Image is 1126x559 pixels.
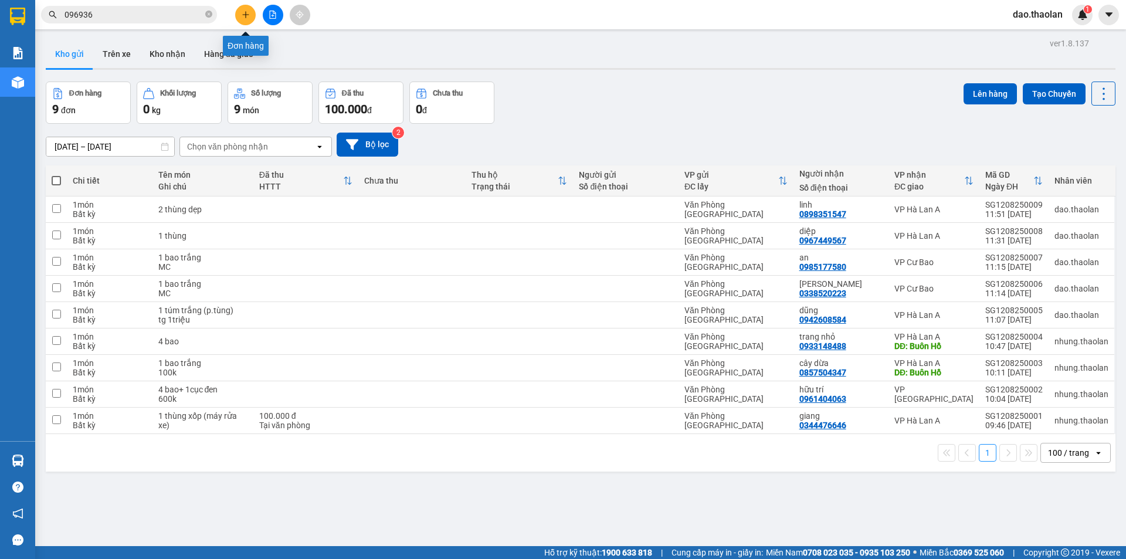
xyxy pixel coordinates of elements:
[158,231,247,240] div: 1 thùng
[1003,7,1072,22] span: dao.thaolan
[985,358,1043,368] div: SG1208250003
[160,89,196,97] div: Khối lượng
[259,170,343,179] div: Đã thu
[1054,310,1108,320] div: dao.thaolan
[985,209,1043,219] div: 11:51 [DATE]
[235,5,256,25] button: plus
[979,444,996,462] button: 1
[158,253,247,262] div: 1 bao trắng
[1084,5,1092,13] sup: 1
[1054,258,1108,267] div: dao.thaolan
[799,289,846,298] div: 0338520223
[1054,284,1108,293] div: dao.thaolan
[342,89,364,97] div: Đã thu
[1054,363,1108,372] div: nhung.thaolan
[985,421,1043,430] div: 09:46 [DATE]
[799,236,846,245] div: 0967449567
[73,341,146,351] div: Bất kỳ
[73,226,146,236] div: 1 món
[985,253,1043,262] div: SG1208250007
[65,8,203,21] input: Tìm tên, số ĐT hoặc mã đơn
[985,385,1043,394] div: SG1208250002
[263,5,283,25] button: file-add
[684,306,788,324] div: Văn Phòng [GEOGRAPHIC_DATA]
[799,262,846,272] div: 0985177580
[894,170,964,179] div: VP nhận
[73,411,146,421] div: 1 món
[894,368,974,377] div: DĐ: Buôn Hồ
[253,165,358,197] th: Toggle SortBy
[799,394,846,404] div: 0961404063
[799,169,883,178] div: Người nhận
[158,279,247,289] div: 1 bao trắng
[684,170,778,179] div: VP gửi
[985,226,1043,236] div: SG1208250008
[894,205,974,214] div: VP Hà Lan A
[12,455,24,467] img: warehouse-icon
[12,482,23,493] span: question-circle
[1077,9,1088,20] img: icon-new-feature
[985,341,1043,351] div: 10:47 [DATE]
[73,421,146,430] div: Bất kỳ
[472,170,558,179] div: Thu hộ
[985,200,1043,209] div: SG1208250009
[985,279,1043,289] div: SG1208250006
[985,315,1043,324] div: 11:07 [DATE]
[290,5,310,25] button: aim
[73,176,146,185] div: Chi tiết
[318,82,403,124] button: Đã thu100.000đ
[684,332,788,351] div: Văn Phòng [GEOGRAPHIC_DATA]
[985,411,1043,421] div: SG1208250001
[251,89,281,97] div: Số lượng
[799,411,883,421] div: giang
[52,102,59,116] span: 9
[985,394,1043,404] div: 10:04 [DATE]
[6,87,135,103] li: In ngày: 11:51 12/08
[894,341,974,351] div: DĐ: Buôn Hồ
[1054,231,1108,240] div: dao.thaolan
[894,231,974,240] div: VP Hà Lan A
[799,315,846,324] div: 0942608584
[73,262,146,272] div: Bất kỳ
[985,306,1043,315] div: SG1208250005
[259,182,343,191] div: HTTT
[894,332,974,341] div: VP Hà Lan A
[684,253,788,272] div: Văn Phòng [GEOGRAPHIC_DATA]
[684,358,788,377] div: Văn Phòng [GEOGRAPHIC_DATA]
[985,182,1033,191] div: Ngày ĐH
[195,40,263,68] button: Hàng đã giao
[73,315,146,324] div: Bất kỳ
[1098,5,1119,25] button: caret-down
[799,183,883,192] div: Số điện thoại
[799,368,846,377] div: 0857504347
[766,546,910,559] span: Miền Nam
[296,11,304,19] span: aim
[73,200,146,209] div: 1 món
[894,416,974,425] div: VP Hà Lan A
[61,106,76,115] span: đơn
[12,76,24,89] img: warehouse-icon
[799,358,883,368] div: cây dừa
[985,289,1043,298] div: 11:14 [DATE]
[158,411,247,430] div: 1 thùng xốp (máy rửa xe)
[799,332,883,341] div: trang nhỏ
[73,209,146,219] div: Bất kỳ
[158,289,247,298] div: MC
[894,310,974,320] div: VP Hà Lan A
[234,102,240,116] span: 9
[1054,205,1108,214] div: dao.thaolan
[73,236,146,245] div: Bất kỳ
[12,508,23,519] span: notification
[409,82,494,124] button: Chưa thu0đ
[544,546,652,559] span: Hỗ trợ kỹ thuật:
[73,306,146,315] div: 1 món
[1013,546,1015,559] span: |
[894,182,964,191] div: ĐC giao
[10,8,25,25] img: logo-vxr
[325,102,367,116] span: 100.000
[73,332,146,341] div: 1 món
[422,106,427,115] span: đ
[158,358,247,368] div: 1 bao trắng
[985,368,1043,377] div: 10:11 [DATE]
[152,106,161,115] span: kg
